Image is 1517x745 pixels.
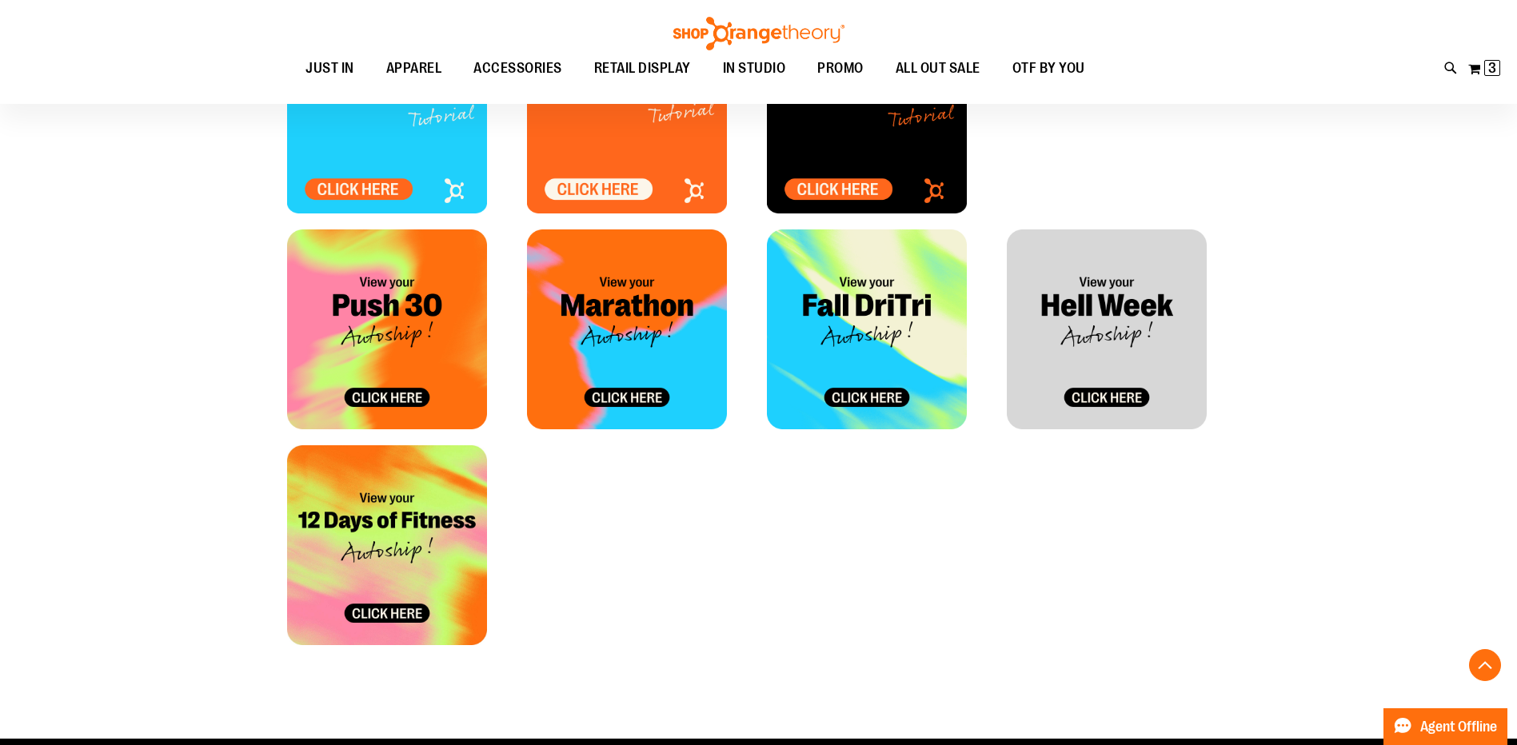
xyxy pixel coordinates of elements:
span: APPAREL [386,50,442,86]
span: ACCESSORIES [473,50,562,86]
img: HELLWEEK_Allocation Tile [1007,229,1207,429]
img: Shop Orangetheory [671,17,847,50]
span: RETAIL DISPLAY [594,50,691,86]
img: FALL DRI TRI_Allocation Tile [767,229,967,429]
button: Back To Top [1469,649,1501,681]
img: HELLWEEK_Allocation Tile [767,14,967,213]
span: ALL OUT SALE [896,50,980,86]
span: 3 [1488,60,1496,76]
span: OTF BY YOU [1012,50,1085,86]
span: JUST IN [305,50,354,86]
img: OTF Tile - Marathon Marketing [527,229,727,429]
span: PROMO [817,50,864,86]
span: IN STUDIO [723,50,786,86]
span: Agent Offline [1420,719,1497,735]
button: Agent Offline [1383,708,1507,745]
